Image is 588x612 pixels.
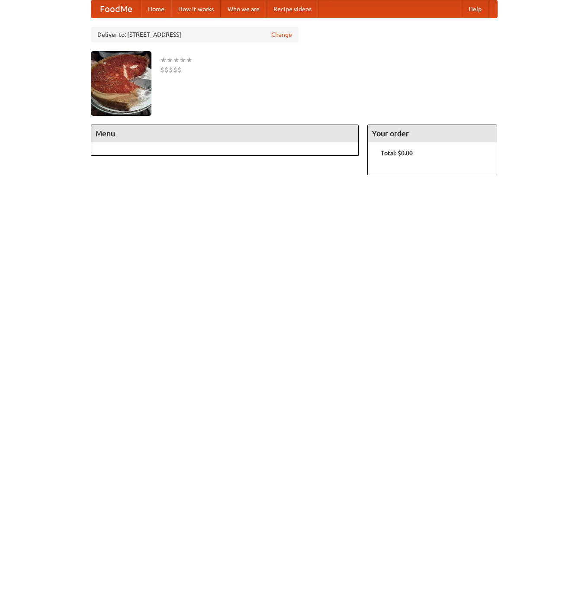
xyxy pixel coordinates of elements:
b: Total: $0.00 [381,150,413,157]
li: ★ [180,55,186,65]
li: $ [177,65,182,74]
li: ★ [167,55,173,65]
a: FoodMe [91,0,141,18]
li: $ [164,65,169,74]
li: $ [173,65,177,74]
div: Deliver to: [STREET_ADDRESS] [91,27,299,42]
a: Recipe videos [267,0,318,18]
h4: Menu [91,125,359,142]
a: How it works [171,0,221,18]
li: $ [169,65,173,74]
li: ★ [173,55,180,65]
a: Help [462,0,488,18]
li: ★ [160,55,167,65]
a: Home [141,0,171,18]
a: Change [271,30,292,39]
img: angular.jpg [91,51,151,116]
li: $ [160,65,164,74]
h4: Your order [368,125,497,142]
li: ★ [186,55,193,65]
a: Who we are [221,0,267,18]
